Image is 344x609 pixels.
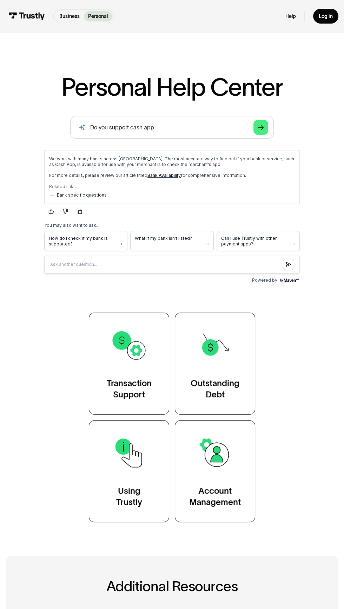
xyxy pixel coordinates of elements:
[175,420,255,522] a: AccountManagement
[285,13,296,19] a: Help
[89,420,169,522] a: UsingTrustly
[109,28,142,34] a: Bank Availability
[18,48,68,54] a: Bank specific questions
[70,116,274,139] input: search
[240,133,261,139] img: Maven AGI Logo
[10,91,76,103] span: How do I check if my bank is supported?
[20,578,324,594] h2: Additional Resources
[6,111,261,129] input: Question box
[59,13,80,20] p: Business
[107,378,152,400] div: Transaction Support
[319,13,333,19] div: Log in
[96,91,162,97] span: What if my bank isn't listed?
[313,9,338,24] a: Log in
[189,485,241,508] div: Account Management
[8,12,45,20] img: Trustly Logo
[89,313,169,415] a: TransactionSupport
[84,11,112,21] a: Personal
[55,11,84,21] a: Business
[116,485,142,508] div: Using Trustly
[6,78,261,84] div: You may also want to ask...
[88,13,108,20] p: Personal
[11,28,256,34] p: For more details, please review our article titled for comprehensive information.
[244,115,256,126] button: Submit question
[175,313,255,415] a: OutstandingDebt
[183,91,248,103] span: Can I use Trustly with other payment apps?
[11,12,256,23] p: We work with many banks across [GEOGRAPHIC_DATA]. The most accurate way to find out if your bank ...
[191,378,239,400] div: Outstanding Debt
[213,133,239,139] span: Powered by
[11,40,256,45] div: Related links
[61,75,283,99] h1: Personal Help Center
[70,116,274,139] form: Search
